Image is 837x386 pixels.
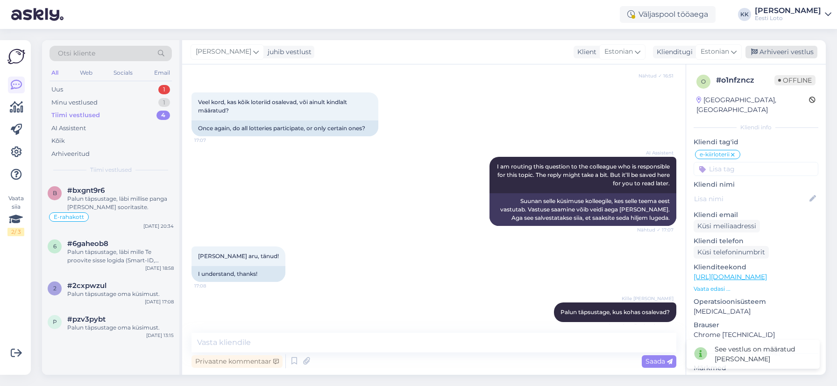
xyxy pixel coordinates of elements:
[694,320,818,330] p: Brauser
[90,166,132,174] span: Tiimi vestlused
[755,14,821,22] div: Eesti Loto
[67,290,174,298] div: Palun täpsustage oma küsimust.
[53,318,57,325] span: p
[67,195,174,211] div: Palun täpsustage, läbi millise panga [PERSON_NAME] sooritasite.
[7,48,25,65] img: Askly Logo
[755,7,831,22] a: [PERSON_NAME]Eesti Loto
[696,95,809,115] div: [GEOGRAPHIC_DATA], [GEOGRAPHIC_DATA]
[51,85,63,94] div: Uus
[694,285,818,293] p: Vaata edasi ...
[574,47,596,57] div: Klient
[158,85,170,94] div: 1
[51,111,100,120] div: Tiimi vestlused
[51,98,98,107] div: Minu vestlused
[638,149,674,156] span: AI Assistent
[198,253,279,260] span: [PERSON_NAME] aru, tänud!
[694,180,818,189] p: Kliendi nimi
[694,246,769,259] div: Küsi telefoninumbrit
[560,309,670,316] span: Palun täpsustage, kus kohas osalevad?
[715,344,812,364] div: See vestlus on määratud [PERSON_NAME]
[694,220,760,232] div: Küsi meiliaadressi
[53,189,57,197] span: b
[78,67,94,79] div: Web
[604,47,633,57] span: Estonian
[694,236,818,246] p: Kliendi telefon
[694,162,818,176] input: Lisa tag
[694,210,818,220] p: Kliendi email
[146,332,174,339] div: [DATE] 13:15
[7,228,24,236] div: 2 / 3
[51,149,90,159] div: Arhiveeritud
[145,265,174,272] div: [DATE] 18:58
[620,6,716,23] div: Väljaspool tööaega
[694,273,767,281] a: [URL][DOMAIN_NAME]
[156,111,170,120] div: 4
[198,98,348,114] span: Veel kord, kas kõik loteriid osalevad, või ainult kindlalt määratud?
[609,323,674,330] span: (Muudetud) Nähtud ✓ 17:09
[67,239,108,248] span: #6gaheob8
[694,137,818,147] p: Kliendi tag'id
[145,298,174,305] div: [DATE] 17:08
[152,67,172,79] div: Email
[194,137,229,144] span: 17:07
[67,281,106,290] span: #2cxpwzul
[58,49,95,58] span: Otsi kliente
[67,323,174,332] div: Palun täpsustage oma küsimust.
[158,98,170,107] div: 1
[53,285,57,292] span: 2
[50,67,60,79] div: All
[738,8,751,21] div: KK
[67,248,174,265] div: Palun täpsustage, läbi mille Te proovite sisse logida (Smart-ID, Mobiil-ID, ID-kaart)
[489,193,676,226] div: Suunan selle küsimuse kolleegile, kes selle teema eest vastutab. Vastuse saamine võib veidi aega ...
[194,282,229,289] span: 17:08
[51,124,86,133] div: AI Assistent
[67,186,105,195] span: #bxgnt9r6
[755,7,821,14] div: [PERSON_NAME]
[774,75,816,85] span: Offline
[716,75,774,86] div: # o1nfzncz
[51,136,65,146] div: Kõik
[54,214,84,220] span: E-rahakott
[745,46,817,58] div: Arhiveeri vestlus
[694,330,818,340] p: Chrome [TECHNICAL_ID]
[645,357,673,365] span: Saada
[53,243,57,250] span: 6
[143,223,174,230] div: [DATE] 20:34
[67,315,106,323] span: #pzv3pybt
[622,295,674,302] span: Kille [PERSON_NAME]
[694,297,818,307] p: Operatsioonisüsteem
[637,226,674,233] span: Nähtud ✓ 17:07
[694,123,818,132] div: Kliendi info
[653,47,693,57] div: Klienditugi
[192,120,378,136] div: Once again, do all lotteries participate, or only certain ones?
[694,262,818,272] p: Klienditeekond
[192,266,285,282] div: I understand, thanks!
[264,47,312,57] div: juhib vestlust
[112,67,135,79] div: Socials
[694,194,808,204] input: Lisa nimi
[192,355,283,368] div: Privaatne kommentaar
[196,47,251,57] span: [PERSON_NAME]
[700,152,730,157] span: e-kiirloterii
[701,47,729,57] span: Estonian
[701,78,706,85] span: o
[638,72,674,79] span: Nähtud ✓ 16:51
[497,163,671,187] span: I am routing this question to the colleague who is responsible for this topic. The reply might ta...
[7,194,24,236] div: Vaata siia
[694,307,818,316] p: [MEDICAL_DATA]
